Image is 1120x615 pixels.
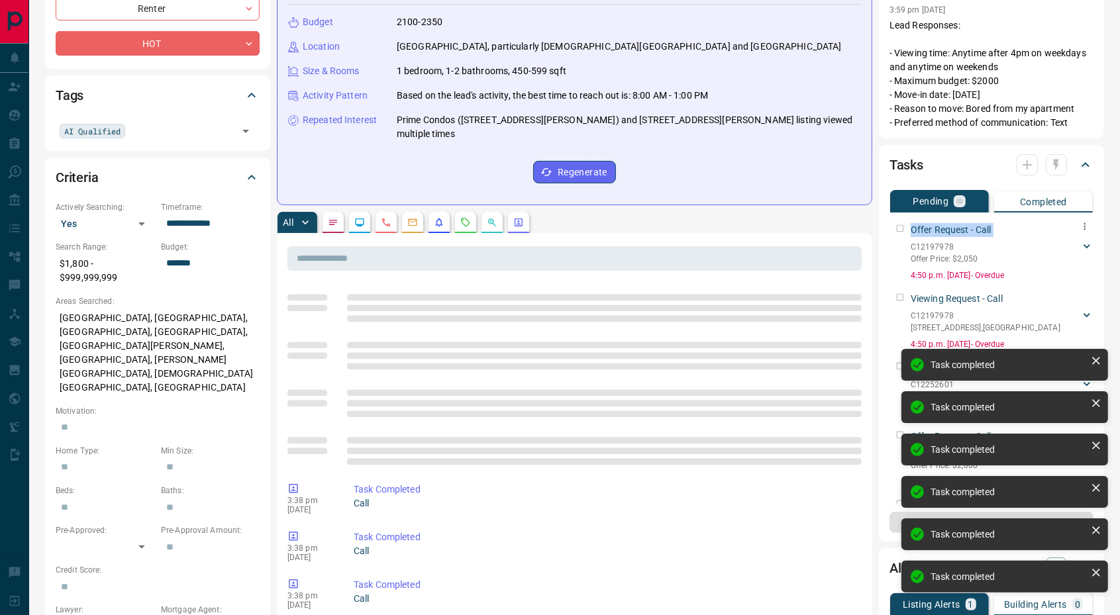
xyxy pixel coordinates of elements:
p: Search Range: [56,241,154,253]
p: Repeated Interest [303,113,377,127]
p: Based on the lead's activity, the best time to reach out is: 8:00 AM - 1:00 PM [397,89,708,103]
p: 3:59 pm [DATE] [890,5,946,15]
svg: Opportunities [487,217,497,228]
p: Baths: [161,485,260,497]
div: Task completed [931,444,1086,455]
p: Activity Pattern [303,89,368,103]
p: 1 [968,600,974,609]
p: C12197978 [911,241,978,253]
p: 3:38 pm [287,544,334,553]
p: Viewing Request - Call [911,292,1003,306]
p: Completed [1020,197,1067,207]
p: Pre-Approved: [56,524,154,536]
svg: Calls [381,217,391,228]
p: Listing Alerts [903,600,960,609]
h2: Criteria [56,167,99,188]
p: Motivation: [56,405,260,417]
h2: Tasks [890,154,923,175]
p: Home Type: [56,445,154,457]
svg: Listing Alerts [434,217,444,228]
p: Timeframe: [161,201,260,213]
svg: Requests [460,217,471,228]
svg: Lead Browsing Activity [354,217,365,228]
div: Task completed [931,402,1086,412]
div: Yes [56,213,154,234]
p: [GEOGRAPHIC_DATA], [GEOGRAPHIC_DATA], [GEOGRAPHIC_DATA], [GEOGRAPHIC_DATA], [GEOGRAPHIC_DATA][PER... [56,307,260,399]
p: 4:50 p.m. [DATE] - Overdue [911,269,1094,281]
p: [STREET_ADDRESS] , [GEOGRAPHIC_DATA] [911,322,1060,334]
div: C12197978Offer Price: $2,050 [911,238,1094,267]
p: Lead Responses: - Viewing time: Anytime after 4pm on weekdays and anytime on weekends - Maximum b... [890,19,1094,130]
div: C12197978[STREET_ADDRESS],[GEOGRAPHIC_DATA] [911,307,1094,336]
h2: Alerts [890,557,924,579]
p: $1,800 - $999,999,999 [56,253,154,289]
p: Pending [913,197,949,206]
button: Regenerate [533,161,616,183]
p: 0 [1075,600,1080,609]
p: Pre-Approval Amount: [161,524,260,536]
p: Call [354,497,856,510]
svg: Emails [407,217,418,228]
button: Open [236,122,255,140]
p: Budget [303,15,333,29]
p: Min Size: [161,445,260,457]
p: 2100-2350 [397,15,442,29]
div: Tasks [890,149,1094,181]
p: [DATE] [287,505,334,514]
p: Beds: [56,485,154,497]
p: Offer Request - Call [911,223,992,237]
p: Task Completed [354,483,856,497]
p: Size & Rooms [303,64,360,78]
p: Call [354,592,856,606]
div: Task completed [931,487,1086,497]
div: HOT [56,31,260,56]
p: Actively Searching: [56,201,154,213]
p: C12197978 [911,310,1060,322]
div: Task completed [931,529,1086,540]
p: Offer Price: $2,050 [911,253,978,265]
p: Prime Condos ([STREET_ADDRESS][PERSON_NAME]) and [STREET_ADDRESS][PERSON_NAME] listing viewed mul... [397,113,861,141]
svg: Agent Actions [513,217,524,228]
p: All [283,218,293,227]
p: Credit Score: [56,564,260,576]
p: Location [303,40,340,54]
p: Budget: [161,241,260,253]
span: AI Qualified [64,124,121,138]
p: Task Completed [354,578,856,592]
div: Alerts [890,552,1094,584]
p: 4:50 p.m. [DATE] - Overdue [911,338,1094,350]
div: Criteria [56,162,260,193]
p: Areas Searched: [56,295,260,307]
h2: Tags [56,85,83,106]
p: 3:38 pm [287,496,334,505]
div: Task completed [931,359,1086,370]
p: [DATE] [287,553,334,562]
p: Call [354,544,856,558]
p: [GEOGRAPHIC_DATA], particularly [DEMOGRAPHIC_DATA][GEOGRAPHIC_DATA] and [GEOGRAPHIC_DATA] [397,40,842,54]
p: [DATE] [287,600,334,610]
svg: Notes [328,217,338,228]
p: Building Alerts [1004,600,1067,609]
p: 1 bedroom, 1-2 bathrooms, 450-599 sqft [397,64,566,78]
div: Task completed [931,571,1086,582]
p: Task Completed [354,530,856,544]
p: 3:38 pm [287,591,334,600]
div: Tags [56,79,260,111]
